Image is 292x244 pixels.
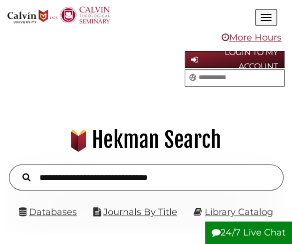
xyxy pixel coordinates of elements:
[60,6,110,23] img: Calvin Theological Seminary
[17,170,35,183] button: Search
[103,206,177,217] a: Journals By Title
[185,69,285,86] form: Search library guides, policies, and FAQs.
[22,173,30,182] i: Search
[255,9,277,26] button: Open the menu
[185,51,285,68] a: Login to My Account
[222,32,282,43] a: More Hours
[205,206,273,217] a: Library Catalog
[12,126,280,153] h1: Hekman Search
[19,206,77,217] a: Databases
